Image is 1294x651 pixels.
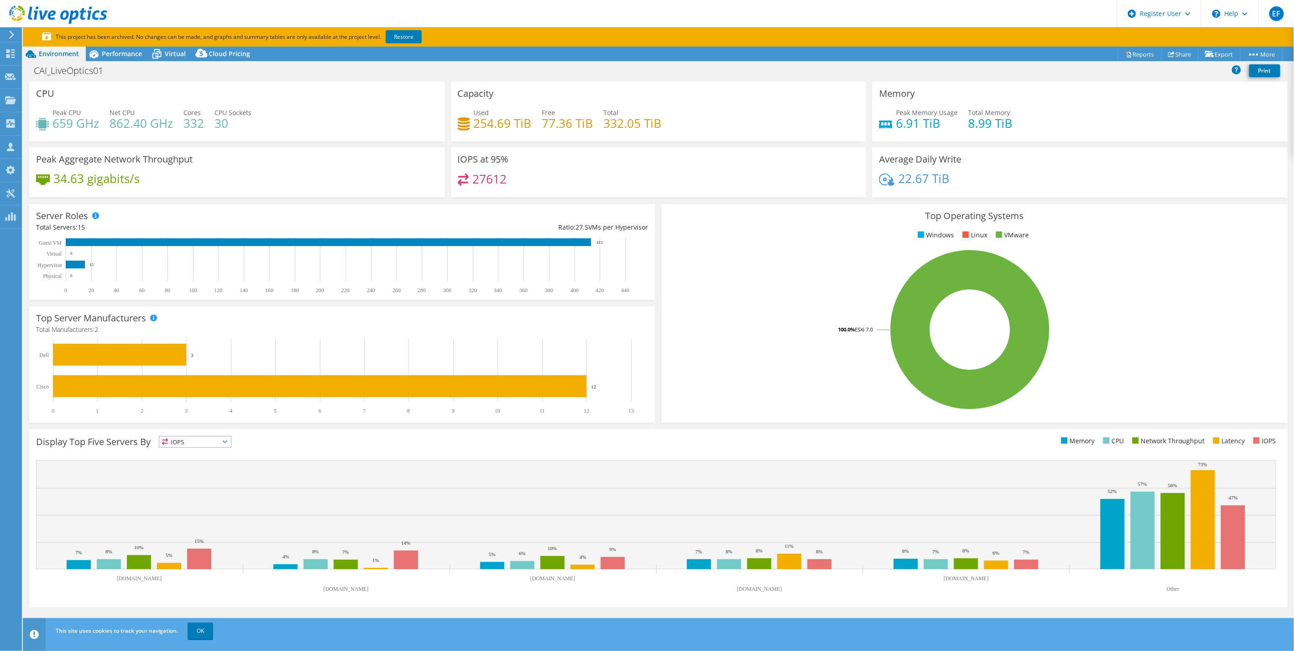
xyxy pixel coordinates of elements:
[342,549,349,555] text: 7%
[188,623,213,639] a: OK
[591,384,596,389] text: 12
[342,222,649,232] div: Ratio: VMs per Hypervisor
[110,108,135,117] span: Net CPU
[1059,436,1095,446] li: Memory
[1229,495,1238,500] text: 47%
[367,287,375,294] text: 240
[1249,64,1280,77] a: Print
[1168,483,1177,488] text: 56%
[312,549,319,554] text: 8%
[105,549,112,554] text: 8%
[274,408,277,414] text: 5
[968,108,1010,117] span: Total Memory
[458,154,509,164] h3: IOPS at 95%
[134,545,143,550] text: 10%
[519,551,526,556] text: 6%
[1212,10,1221,18] svg: \n
[56,627,178,635] span: This site uses cookies to track your navigation.
[542,118,593,128] h4: 77.36 TiB
[963,548,969,553] text: 8%
[993,550,1000,556] text: 6%
[89,262,94,267] text: 15
[896,108,958,117] span: Peak Memory Usage
[604,118,662,128] h4: 332.05 TiB
[469,287,477,294] text: 320
[1198,47,1241,61] a: Export
[215,108,251,117] span: CPU Sockets
[597,240,603,245] text: 413
[944,575,989,582] text: [DOMAIN_NAME]
[629,408,634,414] text: 13
[78,223,85,231] span: 15
[838,326,855,333] tspan: 100.0%
[898,173,949,184] h4: 22.67 TiB
[1161,47,1199,61] a: Share
[191,352,194,358] text: 3
[489,551,496,557] text: 5%
[165,287,170,294] text: 80
[214,287,222,294] text: 120
[407,408,410,414] text: 8
[916,230,954,240] li: Windows
[737,586,782,592] text: [DOMAIN_NAME]
[70,273,73,278] text: 0
[36,211,88,221] h3: Server Roles
[696,549,702,554] text: 7%
[166,552,173,558] text: 5%
[141,408,143,414] text: 2
[668,211,1280,221] h3: Top Operating Systems
[30,66,117,76] h1: CAI_LiveOptics01
[185,408,188,414] text: 3
[39,352,49,358] text: Dell
[401,540,410,546] text: 14%
[576,223,588,231] span: 27.5
[52,108,81,117] span: Peak CPU
[1130,436,1205,446] li: Network Throughput
[726,549,733,554] text: 8%
[70,251,73,256] text: 0
[36,222,342,232] div: Total Servers:
[159,436,231,447] span: IOPS
[548,546,557,551] text: 10%
[879,89,915,99] h3: Memory
[291,287,299,294] text: 180
[36,89,54,99] h3: CPU
[189,287,197,294] text: 100
[102,49,142,58] span: Performance
[194,538,204,544] text: 15%
[47,251,62,257] text: Virtual
[39,49,79,58] span: Environment
[571,287,579,294] text: 400
[960,230,988,240] li: Linux
[64,287,67,294] text: 0
[1198,462,1207,467] text: 73%
[474,108,489,117] span: Used
[494,287,502,294] text: 340
[584,408,589,414] text: 12
[215,118,251,128] h4: 30
[386,30,422,43] a: Restore
[896,118,958,128] h4: 6.91 TiB
[474,118,532,128] h4: 254.69 TiB
[756,548,763,553] text: 8%
[1167,586,1179,592] text: Other
[53,173,140,184] h4: 34.63 gigabits/s
[52,408,54,414] text: 0
[1118,47,1162,61] a: Reports
[452,408,455,414] text: 9
[596,287,604,294] text: 420
[114,287,119,294] text: 40
[580,554,587,560] text: 4%
[37,262,62,268] text: Hypervisor
[139,287,145,294] text: 60
[933,549,939,554] text: 7%
[324,586,369,592] text: [DOMAIN_NAME]
[372,557,379,563] text: 1%
[519,287,528,294] text: 360
[230,408,232,414] text: 4
[1251,436,1276,446] li: IOPS
[540,408,545,414] text: 11
[240,287,248,294] text: 140
[1138,481,1147,487] text: 57%
[183,108,201,117] span: Cores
